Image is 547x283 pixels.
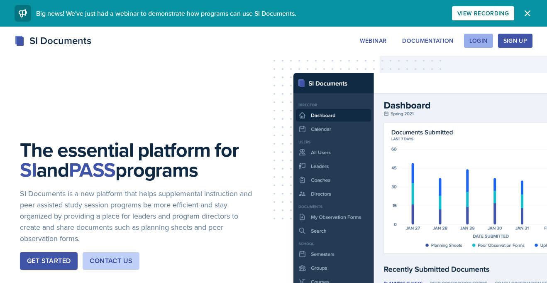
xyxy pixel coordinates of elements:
[452,6,514,20] button: View Recording
[397,34,459,48] button: Documentation
[469,37,488,44] div: Login
[503,37,527,44] div: Sign Up
[498,34,532,48] button: Sign Up
[15,33,91,48] div: SI Documents
[83,252,139,270] button: Contact Us
[402,37,454,44] div: Documentation
[457,10,509,17] div: View Recording
[354,34,392,48] button: Webinar
[27,256,71,266] div: Get Started
[36,9,296,18] span: Big news! We've just had a webinar to demonstrate how programs can use SI Documents.
[464,34,493,48] button: Login
[90,256,132,266] div: Contact Us
[360,37,386,44] div: Webinar
[20,252,78,270] button: Get Started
